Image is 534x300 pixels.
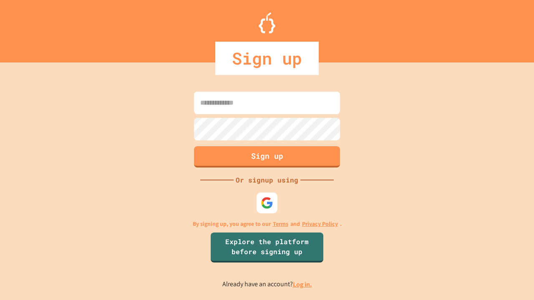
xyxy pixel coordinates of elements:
[222,279,312,290] p: Already have an account?
[499,267,526,292] iframe: chat widget
[273,220,288,228] a: Terms
[211,232,323,262] a: Explore the platform before signing up
[215,42,319,75] div: Sign up
[193,220,342,228] p: By signing up, you agree to our and .
[194,146,340,167] button: Sign up
[302,220,338,228] a: Privacy Policy
[293,280,312,289] a: Log in.
[261,197,273,209] img: google-icon.svg
[259,12,275,33] img: Logo.svg
[465,230,526,266] iframe: chat widget
[234,175,300,185] div: Or signup using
